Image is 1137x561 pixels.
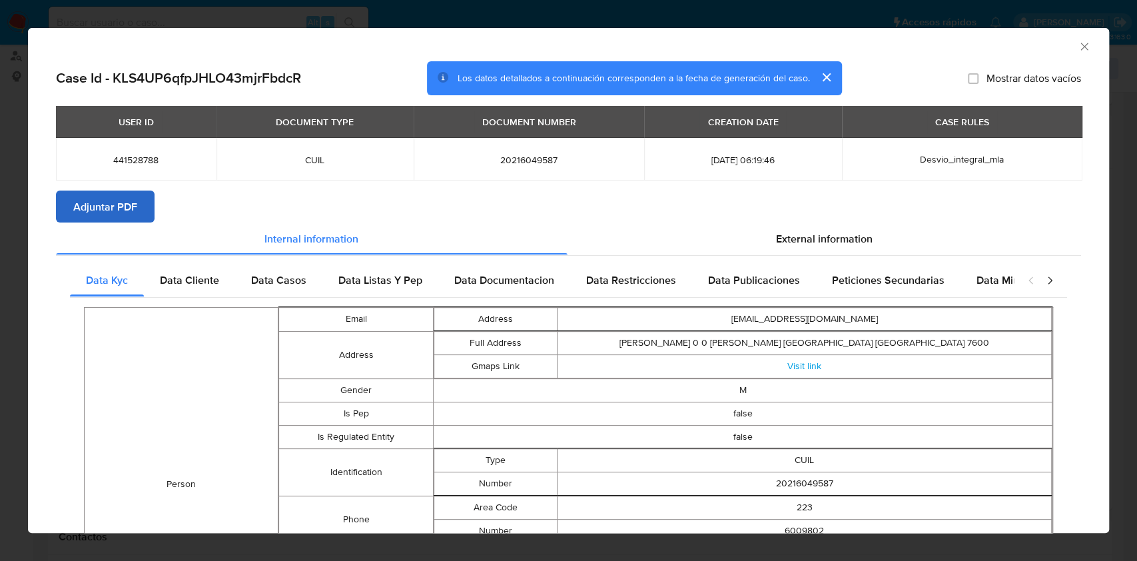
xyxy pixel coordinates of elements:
[160,273,219,288] span: Data Cliente
[278,331,433,378] td: Address
[434,378,1052,402] td: M
[810,61,842,93] button: cerrar
[278,425,433,448] td: Is Regulated Entity
[434,472,558,495] td: Number
[558,519,1052,542] td: 6009802
[968,73,978,83] input: Mostrar datos vacíos
[278,378,433,402] td: Gender
[1078,40,1090,52] button: Cerrar ventana
[434,448,558,472] td: Type
[28,28,1109,533] div: closure-recommendation-modal
[430,154,628,166] span: 20216049587
[72,154,200,166] span: 441528788
[278,402,433,425] td: Is Pep
[434,519,558,542] td: Number
[338,273,422,288] span: Data Listas Y Pep
[586,273,676,288] span: Data Restricciones
[70,265,1014,296] div: Detailed internal info
[264,231,358,246] span: Internal information
[976,273,1050,288] span: Data Minoridad
[558,331,1052,354] td: [PERSON_NAME] 0 0 [PERSON_NAME] [GEOGRAPHIC_DATA] [GEOGRAPHIC_DATA] 7600
[56,69,301,87] h2: Case Id - KLS4UP6qfpJHLO43mjrFbdcR
[660,154,825,166] span: [DATE] 06:19:46
[699,111,786,133] div: CREATION DATE
[73,192,137,221] span: Adjuntar PDF
[708,273,800,288] span: Data Publicaciones
[434,331,558,354] td: Full Address
[434,402,1052,425] td: false
[278,307,433,331] td: Email
[454,273,554,288] span: Data Documentacion
[474,111,584,133] div: DOCUMENT NUMBER
[458,71,810,85] span: Los datos detallados a continuación corresponden a la fecha de generación del caso.
[56,191,155,223] button: Adjuntar PDF
[920,153,1004,166] span: Desvio_integral_mla
[986,71,1081,85] span: Mostrar datos vacíos
[268,111,362,133] div: DOCUMENT TYPE
[232,154,398,166] span: CUIL
[787,359,821,372] a: Visit link
[111,111,162,133] div: USER ID
[776,231,873,246] span: External information
[927,111,997,133] div: CASE RULES
[434,307,558,330] td: Address
[251,273,306,288] span: Data Casos
[278,496,433,543] td: Phone
[558,496,1052,519] td: 223
[434,425,1052,448] td: false
[558,448,1052,472] td: CUIL
[832,273,945,288] span: Peticiones Secundarias
[558,307,1052,330] td: [EMAIL_ADDRESS][DOMAIN_NAME]
[86,273,128,288] span: Data Kyc
[278,448,433,496] td: Identification
[434,496,558,519] td: Area Code
[434,354,558,378] td: Gmaps Link
[558,472,1052,495] td: 20216049587
[56,223,1081,255] div: Detailed info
